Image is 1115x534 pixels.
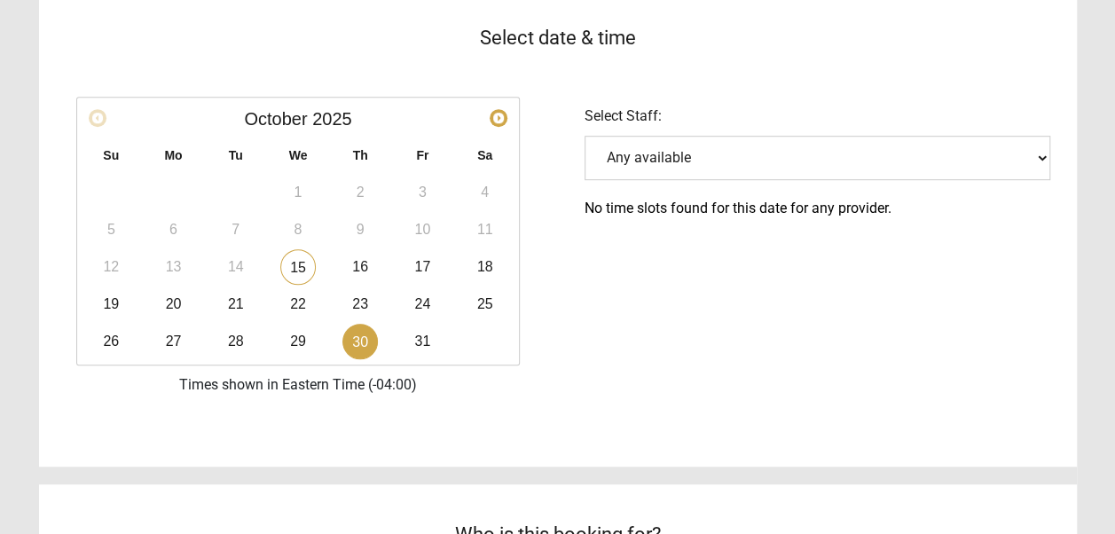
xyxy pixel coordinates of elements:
[280,324,316,359] a: 29
[156,324,192,359] a: 27
[404,249,440,285] a: 17
[353,148,368,162] span: Thursday
[164,148,182,162] span: Monday
[280,249,316,285] a: 15
[93,324,129,359] a: 26
[585,107,662,124] span: Select Staff:
[156,287,192,322] a: 20
[491,111,506,125] span: Next
[404,324,440,359] a: 31
[218,324,254,359] a: 28
[342,249,378,285] a: 16
[289,148,308,162] span: Wednesday
[103,148,119,162] span: Sunday
[467,249,503,285] a: 18
[416,148,428,162] span: Friday
[490,109,507,127] a: Next
[39,374,558,396] div: Times shown in Eastern Time (-04:00)
[558,198,1077,219] div: No time slots found for this date for any provider.
[342,324,378,359] a: 30
[244,109,307,129] span: October
[467,287,503,322] a: 25
[280,287,316,322] a: 22
[93,287,129,322] a: 19
[404,287,440,322] a: 24
[312,109,352,129] span: 2025
[342,287,378,322] a: 23
[218,287,254,322] a: 21
[229,148,243,162] span: Tuesday
[477,148,492,162] span: Saturday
